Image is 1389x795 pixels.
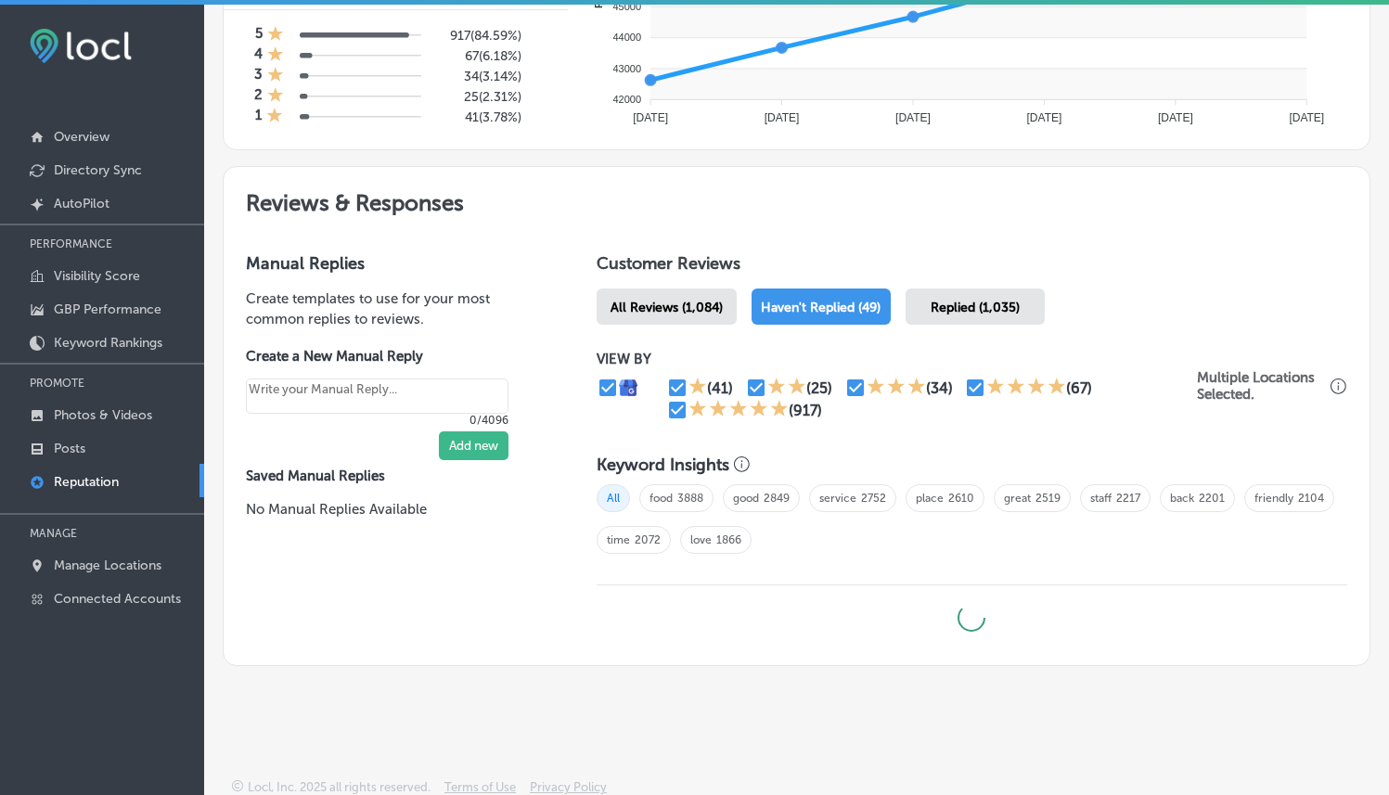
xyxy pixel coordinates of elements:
textarea: Create your Quick Reply [246,378,508,414]
div: 1 Star [267,45,284,66]
h5: 41 ( 3.78% ) [435,109,521,125]
h5: 917 ( 84.59% ) [435,28,521,44]
tspan: 42000 [612,94,641,105]
p: AutoPilot [54,196,109,212]
a: 2104 [1298,492,1324,505]
button: Add new [439,431,508,460]
a: 1866 [716,533,741,546]
p: Posts [54,441,85,456]
div: 1 Star [688,377,707,399]
a: 2849 [764,492,790,505]
div: 1 Star [267,25,284,45]
h4: 1 [255,107,262,127]
h4: 2 [254,86,263,107]
a: food [649,492,673,505]
tspan: [DATE] [895,111,931,124]
p: Multiple Locations Selected. [1197,369,1326,403]
p: 0/4096 [246,414,508,427]
div: 1 Star [266,107,283,127]
span: Haven't Replied (49) [761,300,881,315]
p: Manage Locations [54,558,161,573]
p: GBP Performance [54,301,161,317]
p: Visibility Score [54,268,140,284]
h4: 5 [255,25,263,45]
p: Create templates to use for your most common replies to reviews. [246,289,537,329]
a: back [1170,492,1194,505]
a: 3888 [677,492,703,505]
a: service [819,492,856,505]
h4: 3 [254,66,263,86]
tspan: [DATE] [1157,111,1192,124]
tspan: [DATE] [1289,111,1324,124]
div: (67) [1066,379,1092,397]
p: Keyword Rankings [54,335,162,351]
div: (34) [926,379,953,397]
a: 2072 [635,533,661,546]
h4: 4 [254,45,263,66]
label: Saved Manual Replies [246,468,537,484]
h5: 25 ( 2.31% ) [435,89,521,105]
tspan: [DATE] [1026,111,1061,124]
div: (25) [806,379,832,397]
span: All [597,484,630,512]
p: No Manual Replies Available [246,499,537,519]
span: Replied (1,035) [931,300,1020,315]
a: good [733,492,759,505]
h5: 34 ( 3.14% ) [435,69,521,84]
label: Create a New Manual Reply [246,348,508,365]
div: 1 Star [267,86,284,107]
tspan: [DATE] [764,111,799,124]
h3: Keyword Insights [597,455,729,475]
p: VIEW BY [597,351,1197,367]
a: time [607,533,630,546]
a: friendly [1254,492,1293,505]
a: 2217 [1116,492,1140,505]
tspan: 43000 [612,63,641,74]
p: Locl, Inc. 2025 all rights reserved. [248,780,431,794]
div: (41) [707,379,733,397]
div: 3 Stars [867,377,926,399]
a: love [690,533,712,546]
p: Reputation [54,474,119,490]
tspan: 45000 [612,1,641,12]
p: Directory Sync [54,162,142,178]
a: 2519 [1035,492,1061,505]
a: place [916,492,944,505]
h3: Manual Replies [246,253,537,274]
p: Connected Accounts [54,591,181,607]
a: great [1004,492,1031,505]
div: (917) [789,402,822,419]
div: 2 Stars [767,377,806,399]
a: 2752 [861,492,886,505]
tspan: [DATE] [633,111,668,124]
tspan: 44000 [612,32,641,43]
a: staff [1090,492,1112,505]
div: 1 Star [267,66,284,86]
p: Overview [54,129,109,145]
span: All Reviews (1,084) [611,300,723,315]
p: Photos & Videos [54,407,152,423]
div: 4 Stars [986,377,1066,399]
div: 5 Stars [688,399,789,421]
h5: 67 ( 6.18% ) [435,48,521,64]
h1: Customer Reviews [597,253,1347,281]
img: fda3e92497d09a02dc62c9cd864e3231.png [30,29,132,63]
h2: Reviews & Responses [224,167,1370,231]
a: 2610 [948,492,974,505]
a: 2201 [1199,492,1225,505]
